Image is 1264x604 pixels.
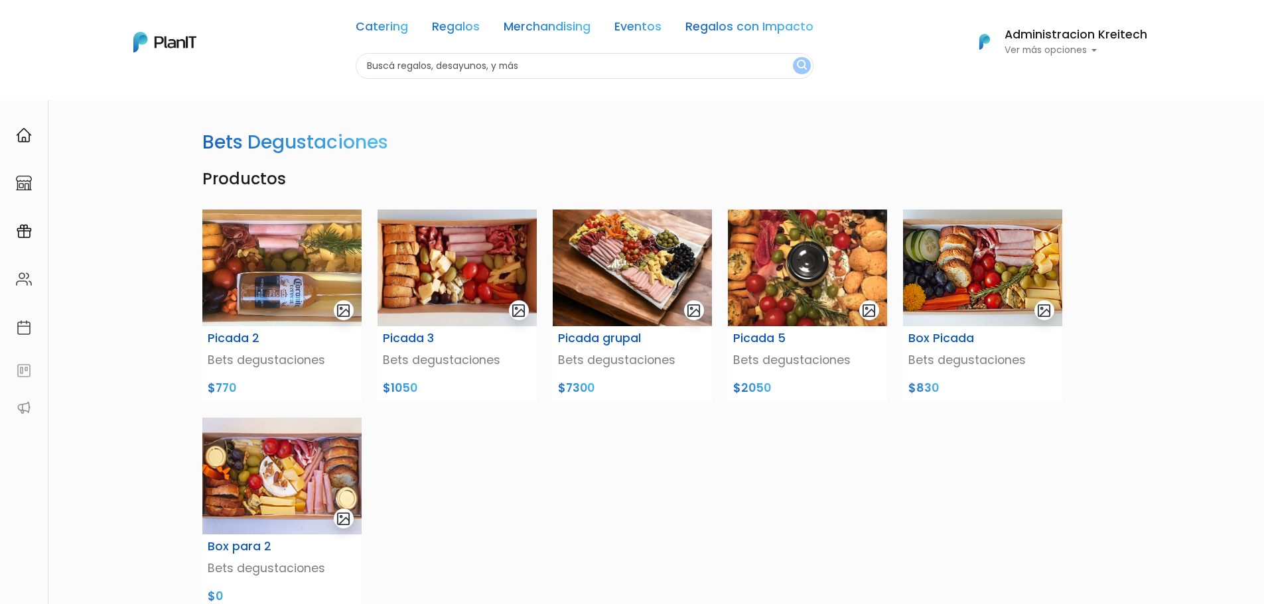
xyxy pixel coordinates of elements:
[733,380,771,396] span: $2050
[202,418,362,534] img: thumb_1.5_picada_premium.png
[202,210,362,326] img: PICADA_2_BETS.jpg
[383,332,482,345] h6: Picada 3
[686,303,701,318] img: gallery-light
[908,332,1007,345] h6: Box Picada
[553,210,712,326] img: WhatsApp_Image_2023-07-06_at_13.35.34.jpeg
[16,271,32,287] img: people-662611757002400ad9ed0e3c099ab2801c6687ba6c219adb57efc949bc21e19d.svg
[908,380,939,396] span: $830
[685,21,813,37] a: Regalos con Impacto
[356,53,813,79] input: Buscá regalos, desayunos, y más
[720,210,895,402] a: gallery-light Picada 5 Bets degustaciones $2050
[133,32,196,52] img: PlanIt Logo
[194,210,370,402] a: gallery-light Picada 2 Bets degustaciones $770
[336,511,351,526] img: gallery-light
[1005,46,1147,55] p: Ver más opciones
[861,303,877,318] img: gallery-light
[16,320,32,335] img: calendar-87d922413cdce8b2cf7b7f5f62616a5cf9e4887200fb71536465627b3292af00.svg
[733,351,882,369] p: Bets degustaciones
[614,21,662,37] a: Eventos
[208,380,236,396] span: $770
[383,380,417,396] span: $1050
[16,175,32,191] img: marketplace-4ceaa7011d94191e9ded77b95e3339b90024bf715f7c57f8cf31f2d8c509eaba.svg
[194,170,1070,189] h4: Productos
[895,210,1070,402] a: gallery-light Box Picada Bets degustaciones $830
[202,131,388,154] h3: Bets degustaciones
[970,27,999,56] img: PlanIt Logo
[336,303,351,318] img: gallery-light
[1005,29,1147,41] h6: Administracion Kreitech
[208,332,307,345] h6: Picada 2
[16,223,32,239] img: campaigns-02234683943229c281be62815700db0a1741e53638e28bf9629b52c665b00959.svg
[797,60,807,72] img: search_button-432b6d5273f82d61273b3651a40e1bd1b912527efae98b1b7a1b2c0702e16a8d.svg
[545,210,720,402] a: gallery-light Picada grupal Bets degustaciones $7300
[208,351,356,369] p: Bets degustaciones
[16,400,32,416] img: partners-52edf745621dab592f3b2c58e3bca9d71375a7ef29c3b500c9f145b62cc070d4.svg
[558,332,657,345] h6: Picada grupal
[208,540,307,554] h6: Box para 2
[16,363,32,379] img: feedback-78b5a0c8f98aac82b08bfc38622c3050aee476f2c9584af64705fc4e61158814.svg
[208,560,356,577] p: Bets degustaciones
[511,303,526,318] img: gallery-light
[16,127,32,143] img: home-e721727adea9d79c4d83392d1f703f7f8bce08238fde08b1acbfd93340b81755.svg
[908,351,1057,369] p: Bets degustaciones
[903,210,1062,326] img: thumb_1.5_picada_basic_sin_bebida.png
[370,210,545,402] a: gallery-light Picada 3 Bets degustaciones $1050
[504,21,591,37] a: Merchandising
[383,351,531,369] p: Bets degustaciones
[558,380,595,396] span: $7300
[208,588,223,604] span: $0
[962,25,1147,59] button: PlanIt Logo Administracion Kreitech Ver más opciones
[1036,303,1052,318] img: gallery-light
[558,351,707,369] p: Bets degustaciones
[728,210,887,326] img: portada_picada_5_.jpg
[432,21,480,37] a: Regalos
[378,210,537,326] img: Picada_para_2.jpeg
[733,332,832,345] h6: Picada 5
[356,21,408,37] a: Catering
